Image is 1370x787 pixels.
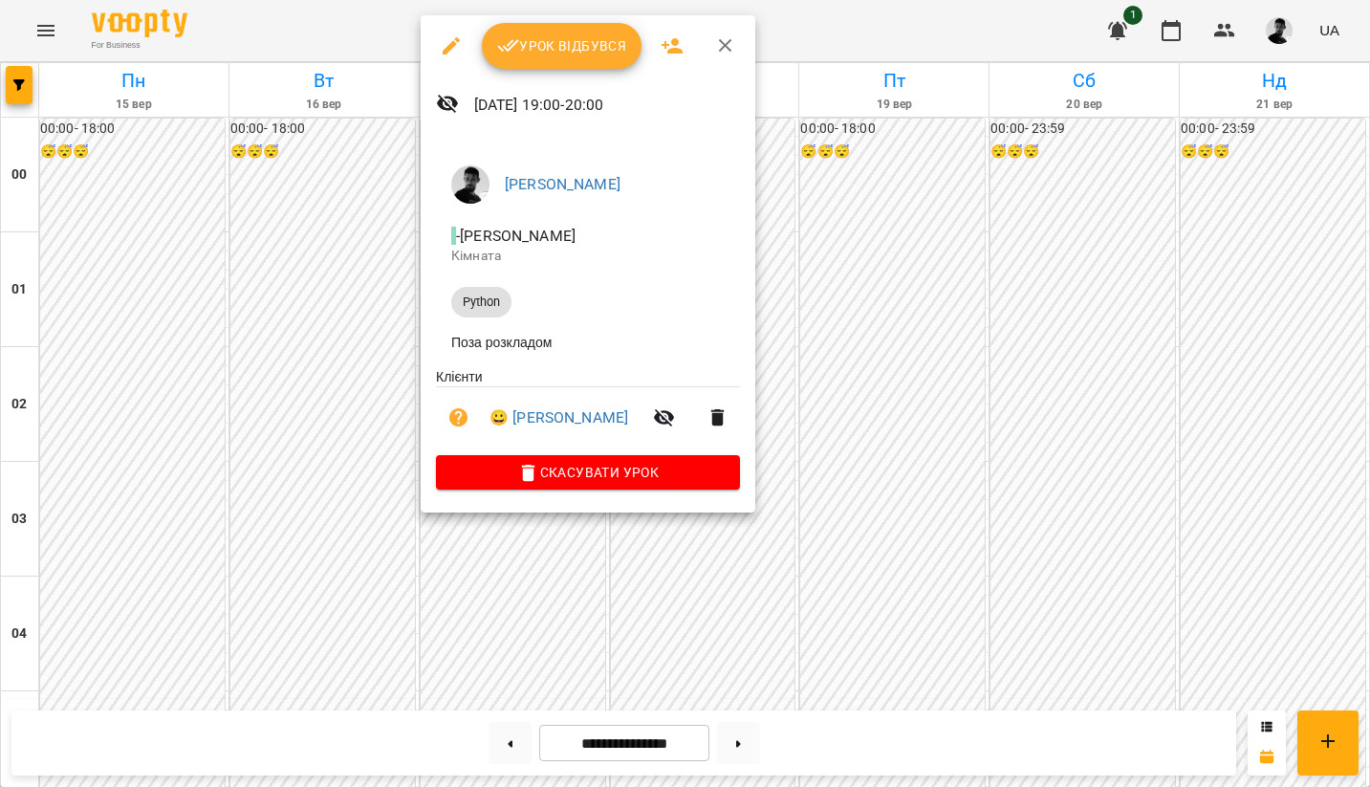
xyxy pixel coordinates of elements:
[451,165,489,204] img: 8a52112dc94124d2042df91b2f95d022.jpg
[451,227,579,245] span: - [PERSON_NAME]
[436,455,740,490] button: Скасувати Урок
[436,325,740,360] li: Поза розкладом
[505,175,620,193] a: [PERSON_NAME]
[451,461,725,484] span: Скасувати Урок
[474,94,741,117] p: [DATE] 19:00 - 20:00
[451,294,511,311] span: Python
[482,23,642,69] button: Урок відбувся
[436,395,482,441] button: Візит ще не сплачено. Додати оплату?
[436,367,740,456] ul: Клієнти
[451,247,725,266] p: Кімната
[497,34,627,57] span: Урок відбувся
[489,406,628,429] a: 😀 [PERSON_NAME]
